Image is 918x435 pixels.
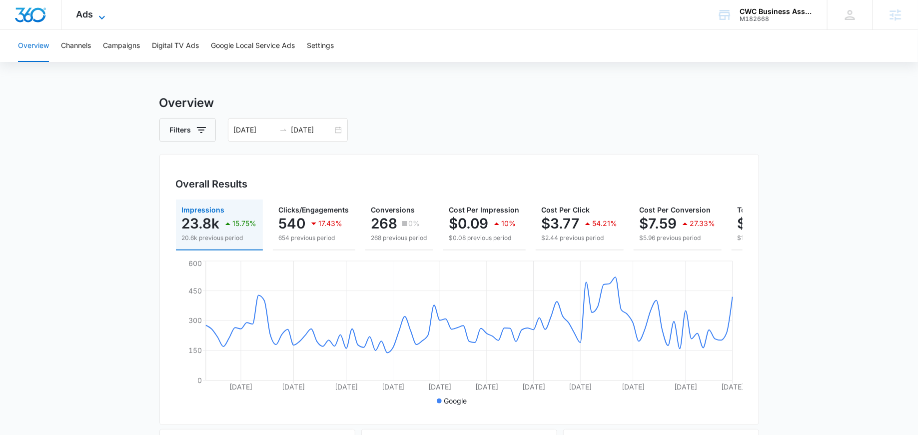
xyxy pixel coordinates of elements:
tspan: 150 [188,346,201,354]
button: Google Local Service Ads [211,30,295,62]
p: $0.09 [449,215,489,231]
span: Conversions [371,205,415,214]
tspan: [DATE] [381,382,404,391]
p: Google [444,395,467,406]
span: Impressions [182,205,225,214]
p: $0.08 previous period [449,233,520,242]
p: 17.43% [319,220,343,227]
span: Ads [76,9,93,19]
div: account id [740,15,813,22]
tspan: [DATE] [229,382,252,391]
p: 27.33% [690,220,716,227]
div: account name [740,7,813,15]
p: 654 previous period [279,233,349,242]
button: Digital TV Ads [152,30,199,62]
p: 10% [502,220,516,227]
tspan: [DATE] [282,382,305,391]
p: 0% [409,220,420,227]
p: 54.21% [593,220,618,227]
span: Cost Per Click [542,205,590,214]
tspan: [DATE] [475,382,498,391]
span: to [279,126,287,134]
input: End date [291,124,333,135]
tspan: 600 [188,259,201,268]
span: swap-right [279,126,287,134]
span: Clicks/Engagements [279,205,349,214]
tspan: 300 [188,316,201,324]
span: Cost Per Impression [449,205,520,214]
button: Settings [307,30,334,62]
tspan: [DATE] [335,382,358,391]
tspan: [DATE] [621,382,644,391]
button: Filters [159,118,216,142]
p: $7.59 [640,215,677,231]
tspan: [DATE] [674,382,697,391]
tspan: [DATE] [428,382,451,391]
h3: Overview [159,94,759,112]
p: $5.96 previous period [640,233,716,242]
p: 15.75% [233,220,257,227]
h3: Overall Results [176,176,248,191]
p: 23.8k [182,215,220,231]
tspan: 450 [188,286,201,295]
p: 268 [371,215,398,231]
p: 268 previous period [371,233,427,242]
tspan: [DATE] [721,382,744,391]
button: Channels [61,30,91,62]
tspan: [DATE] [569,382,592,391]
p: 20.6k previous period [182,233,257,242]
p: $3.77 [542,215,580,231]
button: Campaigns [103,30,140,62]
span: Total Spend [738,205,779,214]
tspan: [DATE] [522,382,545,391]
p: 540 [279,215,306,231]
span: Cost Per Conversion [640,205,711,214]
tspan: 0 [197,376,201,384]
p: $2.44 previous period [542,233,618,242]
button: Overview [18,30,49,62]
p: $1,598.20 previous period [738,233,846,242]
input: Start date [234,124,275,135]
p: $2,035.00 [738,215,807,231]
